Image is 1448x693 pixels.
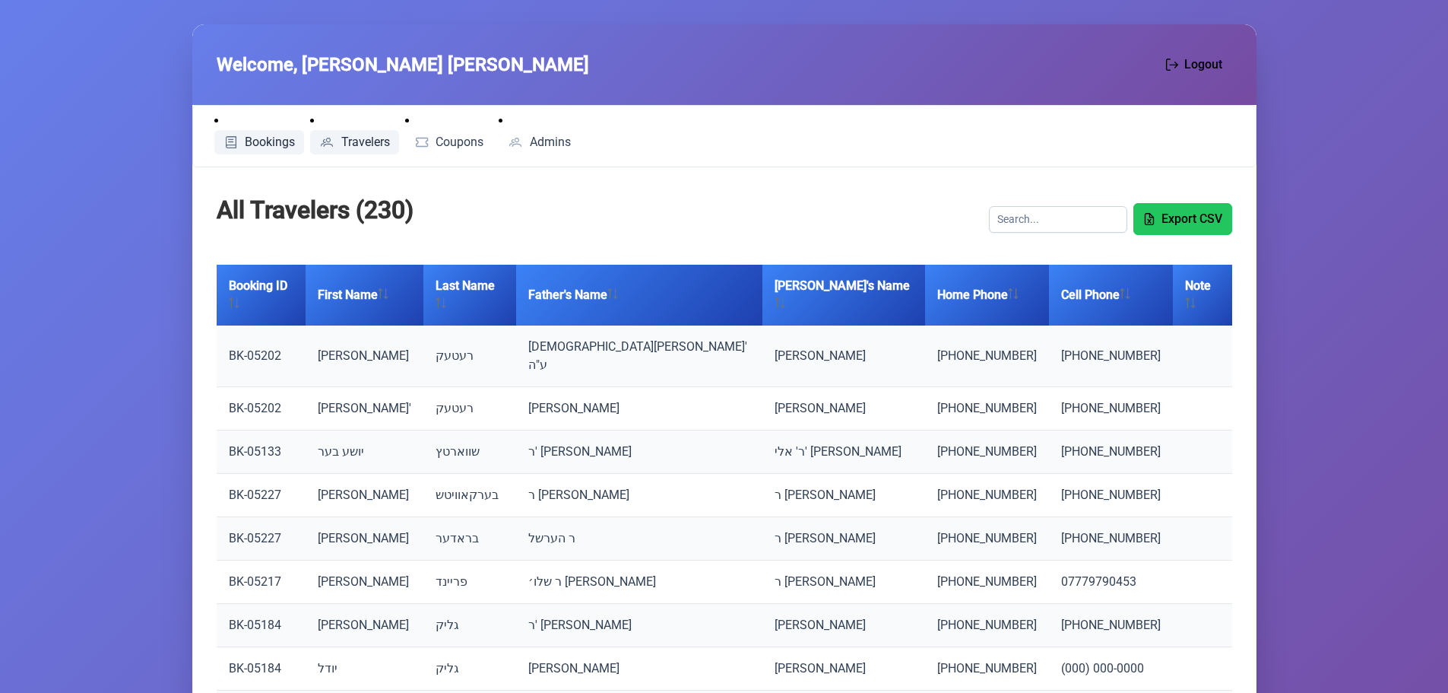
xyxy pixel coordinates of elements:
[229,661,281,676] a: BK-05184
[229,488,281,502] a: BK-05227
[925,474,1049,517] td: [PHONE_NUMBER]
[762,647,925,691] td: [PERSON_NAME]
[925,387,1049,431] td: [PHONE_NUMBER]
[341,136,390,148] span: Travelers
[925,561,1049,604] td: [PHONE_NUMBER]
[217,51,589,78] span: Welcome, [PERSON_NAME] [PERSON_NAME]
[217,265,306,326] th: Booking ID
[516,387,762,431] td: [PERSON_NAME]
[1049,474,1173,517] td: [PHONE_NUMBER]
[423,604,516,647] td: גליק
[1049,561,1173,604] td: 07779790453
[306,431,423,474] td: יושע בער
[310,112,399,154] li: Travelers
[1049,265,1173,326] th: Cell Phone
[1049,387,1173,431] td: [PHONE_NUMBER]
[925,431,1049,474] td: [PHONE_NUMBER]
[1133,203,1232,235] button: Export CSV
[516,517,762,561] td: ר הערשל
[925,647,1049,691] td: [PHONE_NUMBER]
[925,604,1049,647] td: [PHONE_NUMBER]
[306,265,423,326] th: First Name
[306,326,423,387] td: [PERSON_NAME]
[423,647,516,691] td: גליק
[306,561,423,604] td: [PERSON_NAME]
[516,604,762,647] td: ר' [PERSON_NAME]
[516,326,762,387] td: [DEMOGRAPHIC_DATA][PERSON_NAME]' ע"ה
[762,326,925,387] td: [PERSON_NAME]
[1049,517,1173,561] td: [PHONE_NUMBER]
[229,348,281,363] a: BK-05202
[423,326,516,387] td: רעטעק
[762,387,925,431] td: [PERSON_NAME]
[306,647,423,691] td: יודל
[989,206,1127,233] input: Search...
[1049,326,1173,387] td: [PHONE_NUMBER]
[925,517,1049,561] td: [PHONE_NUMBER]
[436,136,483,148] span: Coupons
[1161,210,1222,228] span: Export CSV
[306,517,423,561] td: [PERSON_NAME]
[499,130,580,154] a: Admins
[405,112,493,154] li: Coupons
[229,531,281,545] a: BK-05227
[423,474,516,517] td: בערקאוויטש
[1173,265,1232,326] th: Note
[1184,56,1222,74] span: Logout
[925,265,1049,326] th: Home Phone
[516,561,762,604] td: ר שלו׳ [PERSON_NAME]
[1049,604,1173,647] td: [PHONE_NUMBER]
[423,387,516,431] td: רעטעק
[214,112,305,154] li: Bookings
[516,474,762,517] td: ר [PERSON_NAME]
[516,647,762,691] td: [PERSON_NAME]
[1156,49,1232,81] button: Logout
[516,265,762,326] th: Father's Name
[423,265,516,326] th: Last Name
[306,474,423,517] td: [PERSON_NAME]
[306,387,423,431] td: [PERSON_NAME]'
[310,130,399,154] a: Travelers
[925,326,1049,387] td: [PHONE_NUMBER]
[499,112,580,154] li: Admins
[214,130,305,154] a: Bookings
[423,431,516,474] td: שווארטץ
[229,574,281,589] a: BK-05217
[762,517,925,561] td: ר [PERSON_NAME]
[405,130,493,154] a: Coupons
[762,604,925,647] td: [PERSON_NAME]
[423,517,516,561] td: בראדער
[423,561,516,604] td: פריינד
[229,444,281,459] a: BK-05133
[762,561,925,604] td: ר [PERSON_NAME]
[530,136,571,148] span: Admins
[762,431,925,474] td: ר' אלי' [PERSON_NAME]
[516,431,762,474] td: ר' [PERSON_NAME]
[762,265,925,326] th: [PERSON_NAME]'s Name
[229,618,281,632] a: BK-05184
[762,474,925,517] td: ר [PERSON_NAME]
[229,401,281,415] a: BK-05202
[217,192,413,228] h2: All Travelers (230)
[1049,647,1173,691] td: (000) 000-0000
[245,136,295,148] span: Bookings
[1049,431,1173,474] td: [PHONE_NUMBER]
[306,604,423,647] td: [PERSON_NAME]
